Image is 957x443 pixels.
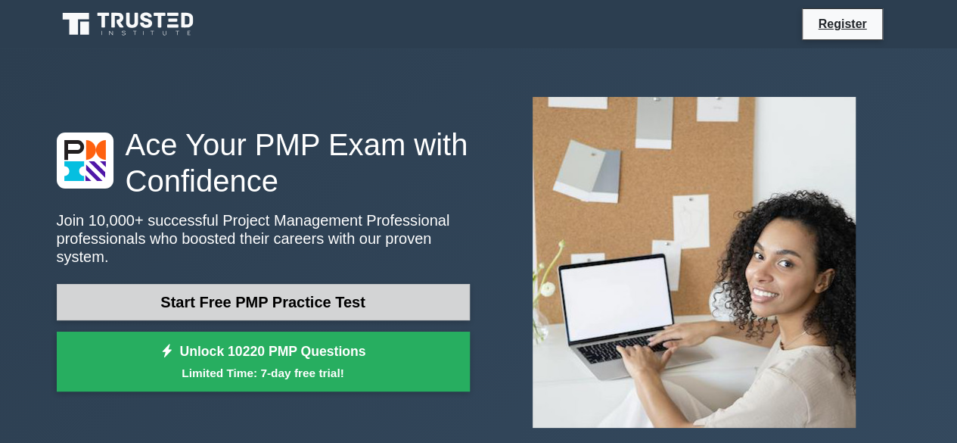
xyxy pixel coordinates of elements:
a: Start Free PMP Practice Test [57,284,470,320]
a: Register [809,14,875,33]
a: Unlock 10220 PMP QuestionsLimited Time: 7-day free trial! [57,332,470,392]
p: Join 10,000+ successful Project Management Professional professionals who boosted their careers w... [57,211,470,266]
small: Limited Time: 7-day free trial! [76,364,451,382]
h1: Ace Your PMP Exam with Confidence [57,126,470,199]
